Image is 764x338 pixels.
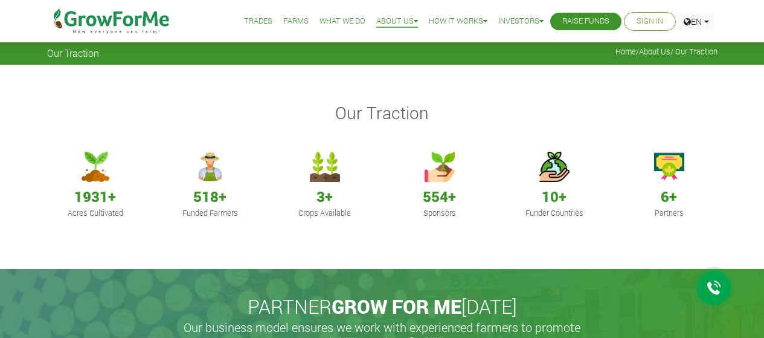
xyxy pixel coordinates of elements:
p: Acres Cultivated [55,207,136,219]
img: growforme image [539,152,570,182]
span: Our Traction [47,47,99,59]
h4: 6+ [627,188,711,206]
img: growforme image [80,152,111,182]
h4: 10+ [512,188,597,206]
h4: 554+ [397,188,482,206]
p: Crops Available [284,207,365,219]
h4: 3+ [283,188,367,206]
a: About Us [639,47,670,56]
a: Farms [283,15,309,28]
a: Sign In [637,15,663,28]
a: Investors [498,15,544,28]
h4: 1931+ [53,188,138,206]
img: growforme image [654,152,684,182]
p: Partners [629,207,710,219]
p: Funder Countries [514,207,595,219]
span: / / Our Traction [615,47,717,56]
a: Trades [244,15,272,28]
a: What We Do [319,15,365,28]
a: Home [615,47,636,56]
span: GROW FOR ME [332,293,461,319]
h2: PARTNER [DATE] [52,295,713,318]
img: growforme image [310,152,340,182]
a: How it Works [429,15,487,28]
a: Raise Funds [562,15,609,28]
p: Funded Farmers [170,207,251,219]
h4: 518+ [168,188,252,206]
img: growforme image [195,152,225,182]
img: growforme image [425,152,455,182]
p: Sponsors [399,207,480,219]
a: About Us [376,15,418,28]
a: EN [678,12,714,31]
h3: Our Traction [49,103,716,123]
